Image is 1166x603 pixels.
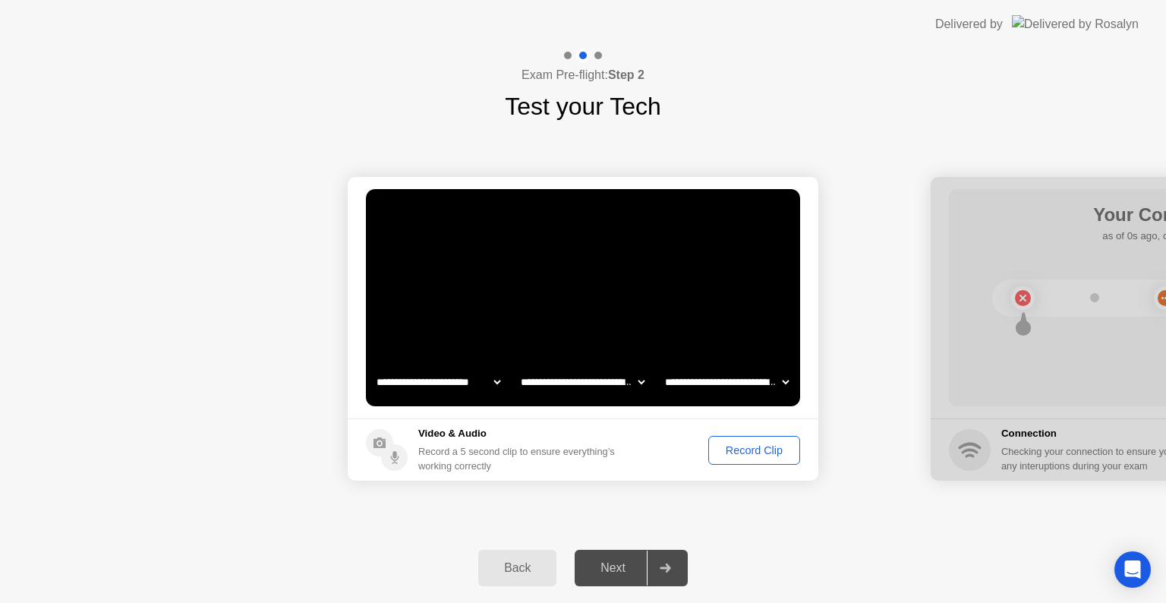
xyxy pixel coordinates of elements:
[1114,551,1151,588] div: Open Intercom Messenger
[518,367,648,397] select: Available speakers
[662,367,792,397] select: Available microphones
[418,426,621,441] h5: Video & Audio
[483,561,552,575] div: Back
[522,66,644,84] h4: Exam Pre-flight:
[575,550,688,586] button: Next
[1012,15,1139,33] img: Delivered by Rosalyn
[708,436,800,465] button: Record Clip
[373,367,503,397] select: Available cameras
[714,444,795,456] div: Record Clip
[935,15,1003,33] div: Delivered by
[478,550,556,586] button: Back
[505,88,661,125] h1: Test your Tech
[418,444,621,473] div: Record a 5 second clip to ensure everything’s working correctly
[579,561,647,575] div: Next
[608,68,644,81] b: Step 2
